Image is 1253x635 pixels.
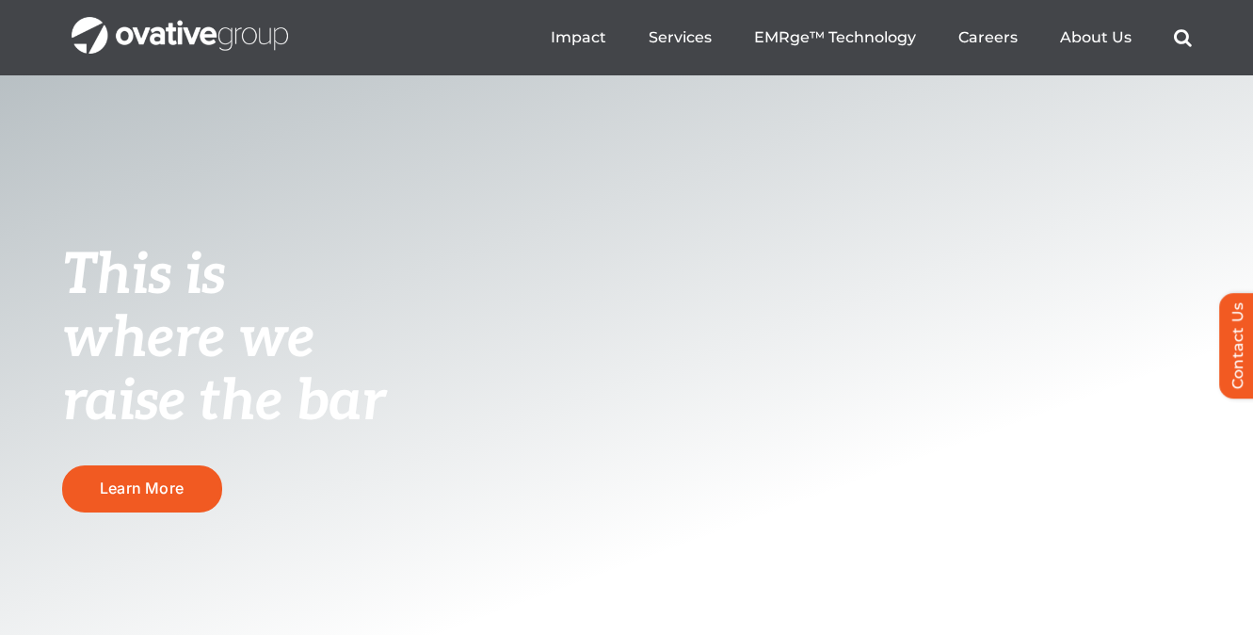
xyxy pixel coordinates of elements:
[62,242,226,310] span: This is
[649,28,712,47] a: Services
[958,28,1018,47] a: Careers
[62,305,385,436] span: where we raise the bar
[551,28,606,47] a: Impact
[100,479,184,497] span: Learn More
[551,8,1192,68] nav: Menu
[754,28,916,47] a: EMRge™ Technology
[1060,28,1132,47] a: About Us
[62,465,222,512] a: Learn More
[72,15,288,33] a: OG_Full_horizontal_WHT
[1174,28,1192,47] a: Search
